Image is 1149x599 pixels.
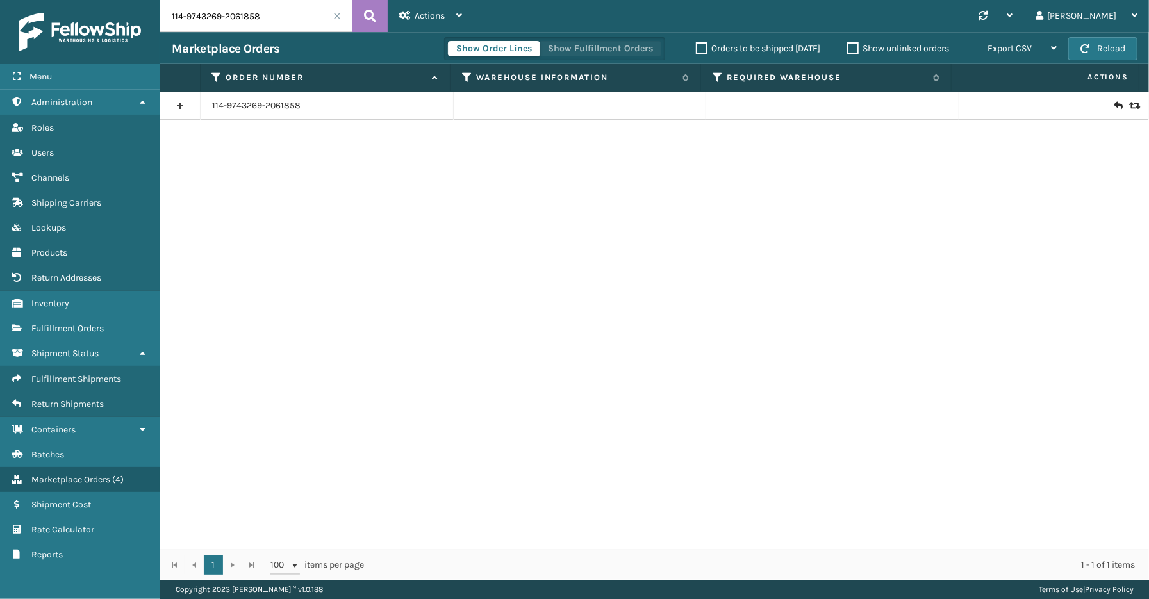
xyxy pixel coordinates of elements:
span: Lookups [31,222,66,233]
button: Show Order Lines [448,41,540,56]
span: Channels [31,172,69,183]
span: Reports [31,549,63,560]
span: items per page [270,555,364,575]
span: Administration [31,97,92,108]
span: ( 4 ) [112,474,124,485]
span: Shipment Cost [31,499,91,510]
span: Menu [29,71,52,82]
span: Shipping Carriers [31,197,101,208]
div: 1 - 1 of 1 items [382,559,1135,571]
span: Batches [31,449,64,460]
label: Order Number [226,72,426,83]
span: Products [31,247,67,258]
i: Replace [1129,101,1137,110]
span: Rate Calculator [31,524,94,535]
span: Actions [955,67,1136,88]
span: Return Addresses [31,272,101,283]
img: logo [19,13,141,51]
button: Show Fulfillment Orders [540,41,661,56]
label: Warehouse Information [476,72,676,83]
span: Marketplace Orders [31,474,110,485]
i: Create Return Label [1114,99,1121,112]
span: 100 [270,559,290,571]
span: Shipment Status [31,348,99,359]
a: 114-9743269-2061858 [212,99,301,112]
span: Users [31,147,54,158]
span: Roles [31,122,54,133]
p: Copyright 2023 [PERSON_NAME]™ v 1.0.188 [176,580,323,599]
label: Required Warehouse [727,72,927,83]
a: Terms of Use [1039,585,1083,594]
a: Privacy Policy [1085,585,1134,594]
span: Fulfillment Orders [31,323,104,334]
span: Return Shipments [31,398,104,409]
button: Reload [1068,37,1137,60]
span: Inventory [31,298,69,309]
span: Fulfillment Shipments [31,373,121,384]
span: Actions [415,10,445,21]
a: 1 [204,555,223,575]
h3: Marketplace Orders [172,41,279,56]
label: Orders to be shipped [DATE] [696,43,820,54]
div: | [1039,580,1134,599]
span: Containers [31,424,76,435]
span: Export CSV [988,43,1032,54]
label: Show unlinked orders [847,43,949,54]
